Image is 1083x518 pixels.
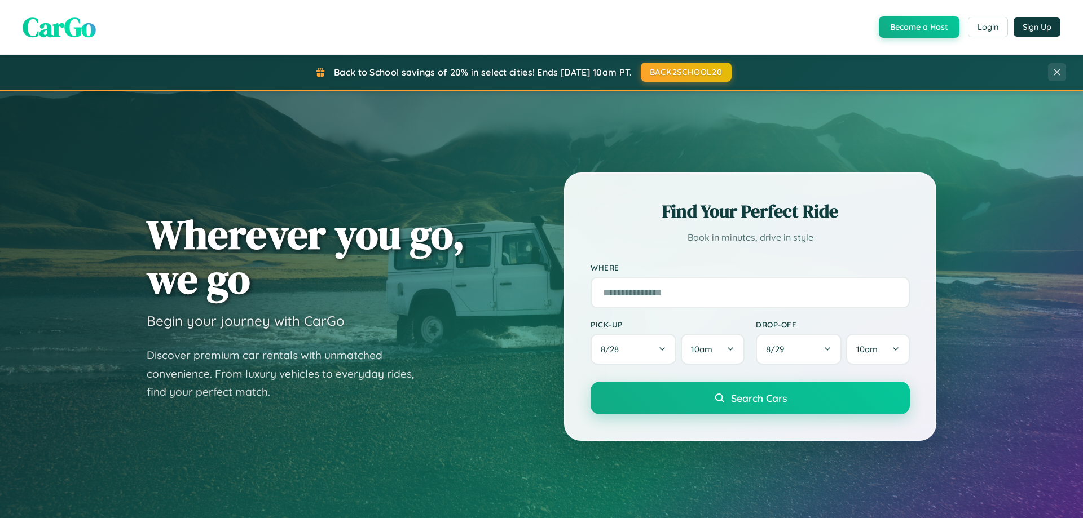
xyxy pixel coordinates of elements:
button: 8/29 [756,334,842,365]
span: Search Cars [731,392,787,404]
label: Drop-off [756,320,910,329]
span: 10am [691,344,712,355]
button: BACK2SCHOOL20 [641,63,732,82]
button: 10am [846,334,910,365]
p: Discover premium car rentals with unmatched convenience. From luxury vehicles to everyday rides, ... [147,346,429,401]
label: Pick-up [591,320,745,329]
label: Where [591,263,910,272]
span: 8 / 29 [766,344,790,355]
span: CarGo [23,8,96,46]
button: Sign Up [1014,17,1060,37]
h1: Wherever you go, we go [147,212,465,301]
button: Login [968,17,1008,37]
h3: Begin your journey with CarGo [147,312,345,329]
span: Back to School savings of 20% in select cities! Ends [DATE] 10am PT. [334,67,632,78]
span: 8 / 28 [601,344,624,355]
h2: Find Your Perfect Ride [591,199,910,224]
button: 8/28 [591,334,676,365]
button: Search Cars [591,382,910,414]
span: 10am [856,344,878,355]
p: Book in minutes, drive in style [591,229,910,246]
button: 10am [681,334,745,365]
button: Become a Host [879,16,959,38]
